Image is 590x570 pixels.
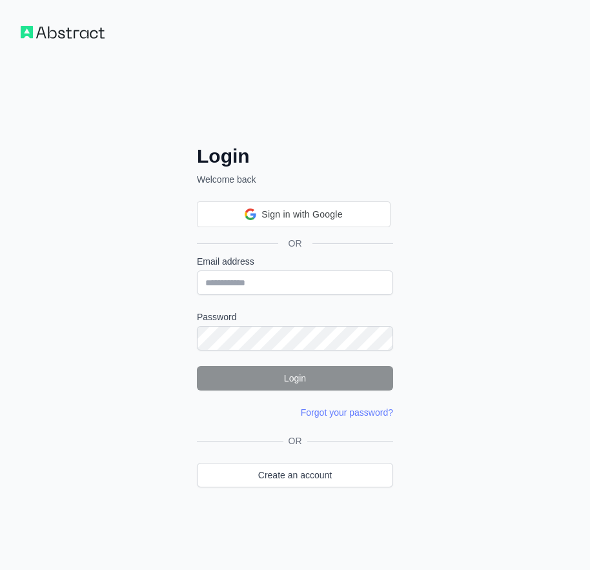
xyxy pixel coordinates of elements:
[283,434,307,447] span: OR
[197,463,393,487] a: Create an account
[197,255,393,268] label: Email address
[278,237,312,250] span: OR
[197,145,393,168] h2: Login
[197,310,393,323] label: Password
[197,173,393,186] p: Welcome back
[261,208,342,221] span: Sign in with Google
[301,407,393,418] a: Forgot your password?
[21,26,105,39] img: Workflow
[197,366,393,391] button: Login
[197,201,391,227] div: Sign in with Google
